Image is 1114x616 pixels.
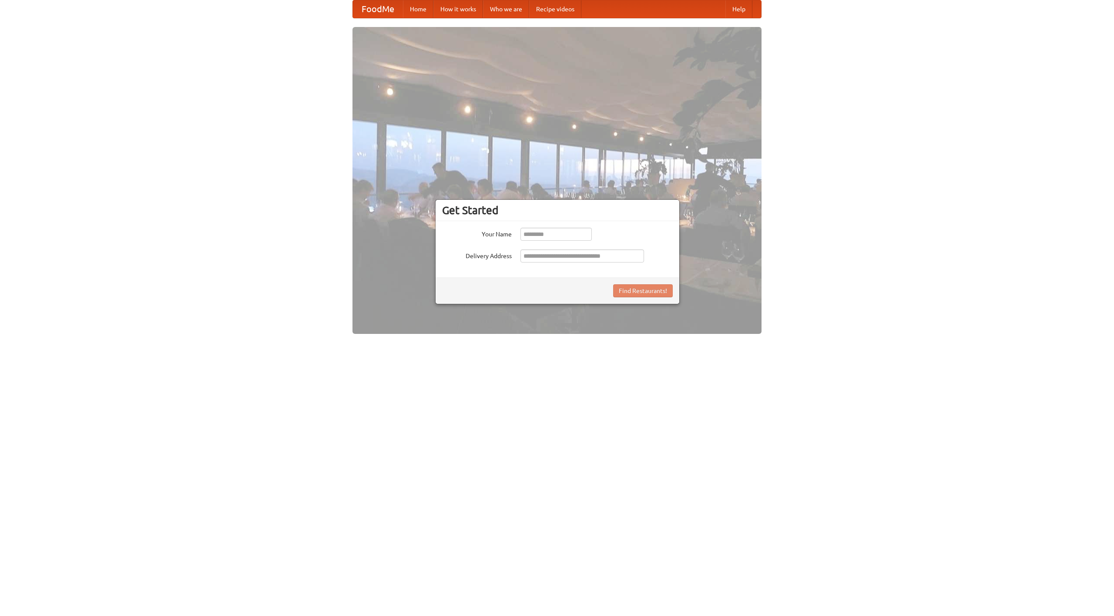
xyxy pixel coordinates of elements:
h3: Get Started [442,204,673,217]
a: How it works [433,0,483,18]
a: Home [403,0,433,18]
label: Delivery Address [442,249,512,260]
button: Find Restaurants! [613,284,673,297]
a: Help [725,0,752,18]
label: Your Name [442,228,512,239]
a: Recipe videos [529,0,581,18]
a: Who we are [483,0,529,18]
a: FoodMe [353,0,403,18]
